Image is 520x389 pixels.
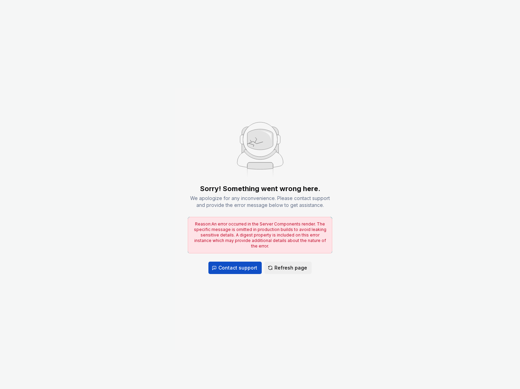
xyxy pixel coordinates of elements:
div: We apologize for any inconvenience. Please contact support and provide the error message below to... [188,195,332,209]
button: Contact support [208,262,262,274]
span: Contact support [218,264,257,271]
span: Reason: An error occurred in the Server Components render. The specific message is omitted in pro... [194,221,326,249]
div: Sorry! Something went wrong here. [200,184,320,193]
span: Refresh page [274,264,307,271]
button: Refresh page [264,262,312,274]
